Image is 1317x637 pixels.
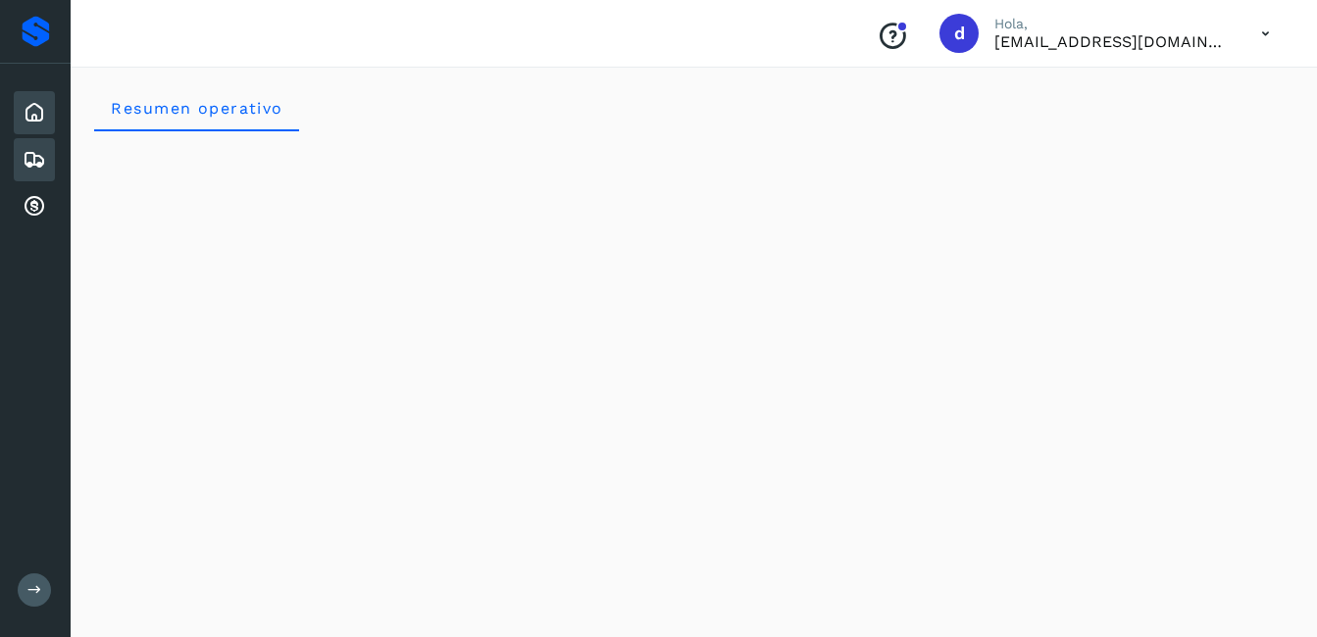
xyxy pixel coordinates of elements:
[14,185,55,228] div: Cuentas por cobrar
[994,16,1230,32] p: Hola,
[14,91,55,134] div: Inicio
[994,32,1230,51] p: dcordero@grupoterramex.com
[110,99,283,118] span: Resumen operativo
[14,138,55,181] div: Embarques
